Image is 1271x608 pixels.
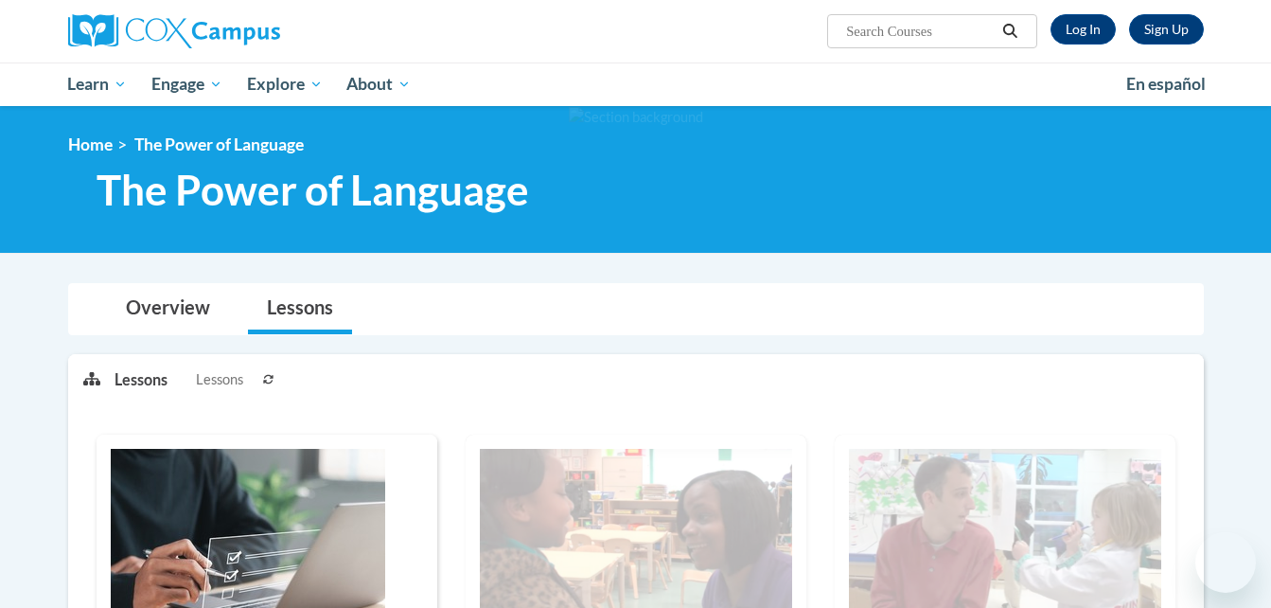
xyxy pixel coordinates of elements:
a: Overview [107,284,229,334]
a: Explore [235,63,335,106]
img: Cox Campus [68,14,280,48]
div: Main menu [40,63,1232,106]
a: En español [1114,64,1218,104]
span: The Power of Language [134,134,304,154]
iframe: Button to launch messaging window [1195,532,1256,593]
span: About [346,73,411,96]
input: Search Courses [844,20,996,43]
a: Home [68,134,113,154]
span: The Power of Language [97,165,529,215]
a: Lessons [248,284,352,334]
span: Lessons [196,369,243,390]
span: Explore [247,73,323,96]
button: Search [996,20,1024,43]
img: Section background [569,107,703,128]
a: Engage [139,63,235,106]
a: About [334,63,423,106]
span: En español [1126,74,1206,94]
span: Learn [67,73,127,96]
a: Register [1129,14,1204,45]
a: Cox Campus [68,14,428,48]
span: Engage [151,73,222,96]
p: Lessons [115,369,168,390]
a: Log In [1050,14,1116,45]
a: Learn [56,63,140,106]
